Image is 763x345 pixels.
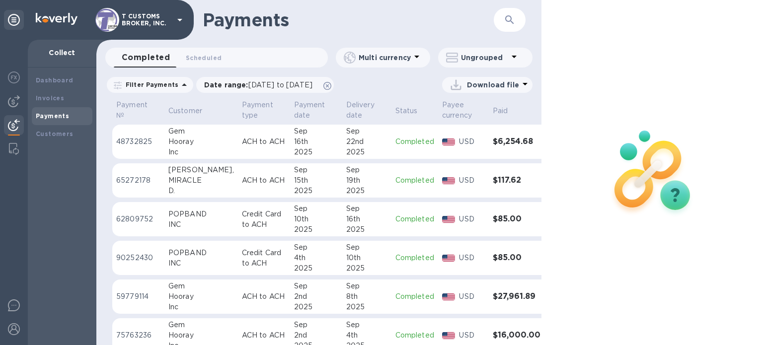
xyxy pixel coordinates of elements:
p: Paid [493,106,508,116]
img: Logo [36,13,77,25]
div: Sep [294,165,338,175]
div: Gem [168,281,234,291]
p: 65272178 [116,175,160,186]
p: USD [459,214,484,224]
div: Inc [168,147,234,157]
img: USD [442,177,456,184]
span: Payee currency [442,100,485,121]
div: 10th [294,214,338,224]
div: Sep [294,320,338,330]
div: Sep [294,204,338,214]
div: Unpin categories [4,10,24,30]
div: 4th [294,253,338,263]
div: [PERSON_NAME], [168,165,234,175]
span: Payment type [242,100,286,121]
p: Payment № [116,100,148,121]
p: 62809752 [116,214,160,224]
div: 2025 [294,224,338,235]
p: USD [459,291,484,302]
p: Payment date [294,100,325,121]
span: Payment date [294,100,338,121]
p: T CUSTOMS BROKER, INC. [122,13,171,27]
div: 22nd [346,137,387,147]
div: 2025 [346,263,387,274]
span: Paid [493,106,521,116]
div: Sep [346,204,387,214]
div: Sep [294,242,338,253]
div: D. [168,186,234,196]
h3: $117.62 [493,176,540,185]
div: Gem [168,126,234,137]
div: Sep [294,126,338,137]
p: Completed [395,214,434,224]
div: 2025 [346,224,387,235]
div: 2025 [294,186,338,196]
div: 4th [346,330,387,341]
p: Completed [395,137,434,147]
p: Payment type [242,100,273,121]
div: Hooray [168,291,234,302]
p: Download file [467,80,519,90]
img: USD [442,138,456,145]
p: Multi currency [359,53,411,63]
p: 48732825 [116,137,160,147]
div: Date range:[DATE] to [DATE] [196,77,334,93]
div: Sep [294,281,338,291]
span: Scheduled [186,53,222,63]
h3: $16,000.00 [493,331,540,340]
p: Customer [168,106,202,116]
img: Foreign exchange [8,71,20,83]
p: ACH to ACH [242,137,286,147]
div: Sep [346,281,387,291]
div: 2025 [294,302,338,312]
p: ACH to ACH [242,330,286,341]
div: POPBAND [168,209,234,219]
div: Hooray [168,137,234,147]
div: Sep [346,242,387,253]
p: Status [395,106,418,116]
span: Customer [168,106,215,116]
div: 2025 [346,302,387,312]
p: Filter Payments [122,80,178,89]
p: USD [459,330,484,341]
p: Payee currency [442,100,472,121]
p: Ungrouped [461,53,508,63]
div: 2025 [346,147,387,157]
div: INC [168,258,234,269]
div: POPBAND [168,248,234,258]
div: 10th [346,253,387,263]
div: Sep [346,126,387,137]
p: USD [459,175,484,186]
h3: $6,254.68 [493,137,540,146]
p: USD [459,253,484,263]
p: ACH to ACH [242,291,286,302]
h1: Payments [203,9,494,30]
b: Dashboard [36,76,74,84]
span: [DATE] to [DATE] [248,81,312,89]
div: Hooray [168,330,234,341]
div: Sep [346,165,387,175]
p: Completed [395,253,434,263]
span: Payment № [116,100,160,121]
div: 2nd [294,291,338,302]
p: Completed [395,175,434,186]
p: 90252430 [116,253,160,263]
div: 19th [346,175,387,186]
p: Credit Card to ACH [242,248,286,269]
div: 8th [346,291,387,302]
div: Sep [346,320,387,330]
div: 2025 [346,186,387,196]
div: 16th [294,137,338,147]
b: Invoices [36,94,64,102]
img: USD [442,332,456,339]
span: Delivery date [346,100,387,121]
p: ACH to ACH [242,175,286,186]
div: 16th [346,214,387,224]
div: Gem [168,320,234,330]
img: USD [442,293,456,300]
p: Date range : [204,80,317,90]
span: Completed [122,51,170,65]
p: USD [459,137,484,147]
div: 2025 [294,263,338,274]
b: Payments [36,112,69,120]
